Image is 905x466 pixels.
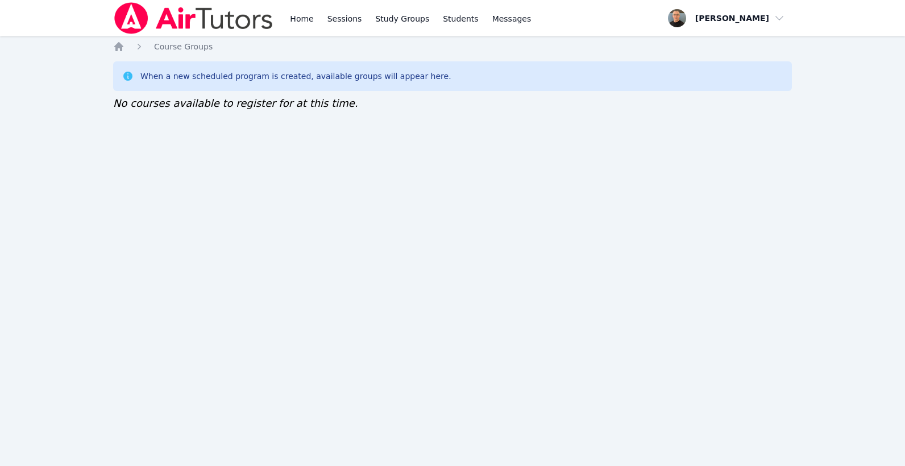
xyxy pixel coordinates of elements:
span: Messages [492,13,532,24]
span: No courses available to register for at this time. [113,97,358,109]
a: Course Groups [154,41,213,52]
nav: Breadcrumb [113,41,792,52]
div: When a new scheduled program is created, available groups will appear here. [140,70,451,82]
span: Course Groups [154,42,213,51]
img: Air Tutors [113,2,274,34]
